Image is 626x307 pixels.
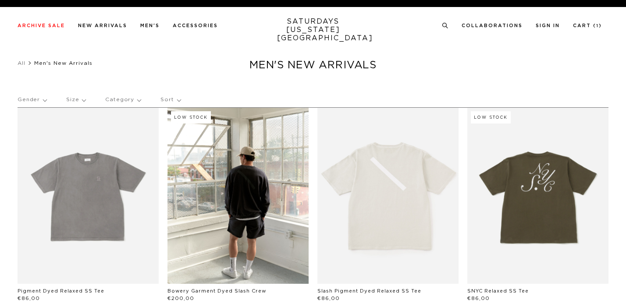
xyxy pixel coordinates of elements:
[317,289,421,293] a: Slash Pigment Dyed Relaxed SS Tee
[536,23,560,28] a: Sign In
[471,111,511,124] div: Low Stock
[596,24,599,28] small: 1
[140,23,160,28] a: Men's
[18,60,25,66] a: All
[462,23,523,28] a: Collaborations
[171,111,211,124] div: Low Stock
[317,296,340,301] span: €86,00
[105,90,141,110] p: Category
[167,289,266,293] a: Bowery Garment Dyed Slash Crew
[167,296,194,301] span: €200,00
[34,60,92,66] span: Men's New Arrivals
[18,289,104,293] a: Pigment Dyed Relaxed SS Tee
[573,23,602,28] a: Cart (1)
[160,90,180,110] p: Sort
[18,296,40,301] span: €86,00
[467,296,490,301] span: €86,00
[66,90,85,110] p: Size
[18,90,46,110] p: Gender
[277,18,349,42] a: SATURDAYS[US_STATE][GEOGRAPHIC_DATA]
[173,23,218,28] a: Accessories
[467,289,529,293] a: SNYC Relaxed SS Tee
[18,23,65,28] a: Archive Sale
[78,23,127,28] a: New Arrivals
